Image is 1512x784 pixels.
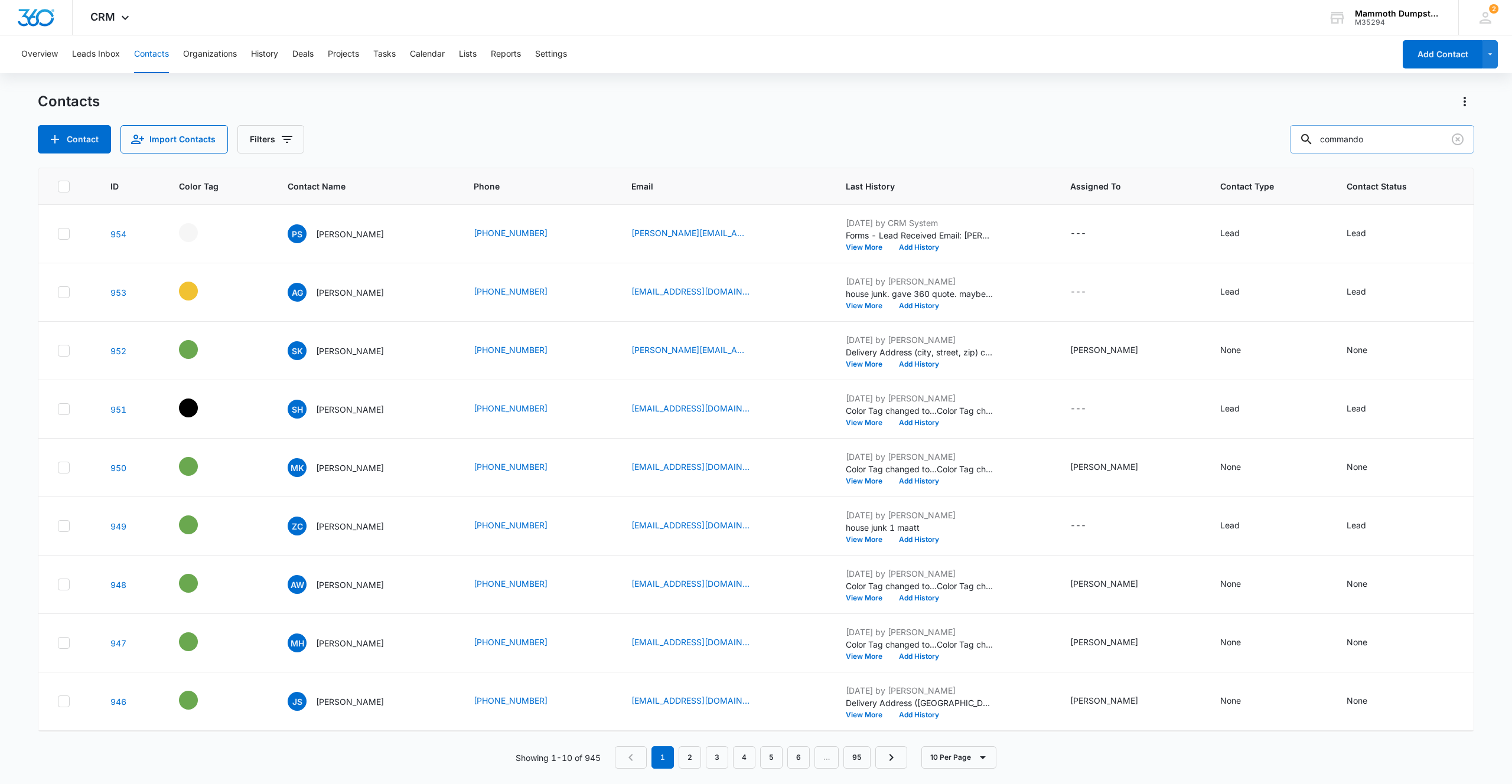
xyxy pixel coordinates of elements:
[474,694,569,708] div: Phone - (605) 430-7631 - Select to Edit Field
[631,344,750,356] a: [PERSON_NAME][EMAIL_ADDRESS][PERSON_NAME][DOMAIN_NAME]
[38,125,111,153] button: Add Contact
[474,344,548,356] a: [PHONE_NUMBER]
[1220,577,1241,590] div: None
[846,697,993,709] p: Delivery Address ([GEOGRAPHIC_DATA]) changed to [STREET_ADDRESS][PERSON_NAME].
[1347,519,1366,531] div: Lead
[1070,636,1159,650] div: Assigned To - Bryan McCartney - Select to Edit Field
[1070,577,1159,592] div: Assigned To - Bryan McCartney - Select to Edit Field
[474,180,586,192] span: Phone
[846,180,1025,192] span: Last History
[251,35,278,73] button: History
[733,746,755,769] a: Page 4
[1347,577,1367,590] div: None
[1070,460,1138,473] div: [PERSON_NAME]
[760,746,783,769] a: Page 5
[316,579,384,591] p: [PERSON_NAME]
[474,344,569,358] div: Phone - (605) 381-5785 - Select to Edit Field
[1347,694,1367,707] div: None
[846,229,993,241] p: Forms - Lead Received Email: [PERSON_NAME][EMAIL_ADDRESS][DOMAIN_NAME] Phone: [PHONE_NUMBER] Dump...
[631,577,771,592] div: Email - awyr1013@gmail.com - Select to Edit Field
[891,478,947,485] button: Add History
[631,402,771,416] div: Email - scottharkless@goldenwest.com - Select to Edit Field
[110,521,126,531] a: Navigate to contact details page for Zachariah Christensen
[1220,180,1301,192] span: Contact Type
[1489,4,1498,14] span: 2
[1220,344,1262,358] div: Contact Type - None - Select to Edit Field
[288,224,307,243] span: PS
[328,35,359,73] button: Projects
[1070,577,1138,590] div: [PERSON_NAME]
[1347,402,1366,414] div: Lead
[491,35,521,73] button: Reports
[288,458,307,477] span: MK
[846,463,993,475] p: Color Tag changed to ... Color Tag changed to rgb(106, 168, 79).
[846,244,891,251] button: View More
[631,577,750,590] a: [EMAIL_ADDRESS][DOMAIN_NAME]
[179,180,242,192] span: Color Tag
[631,636,771,650] div: Email - mheavlin@yahoo.com - Select to Edit Field
[1070,694,1159,708] div: Assigned To - Bryan McCartney - Select to Edit Field
[1347,344,1389,358] div: Contact Status - None - Select to Edit Field
[474,285,548,298] a: [PHONE_NUMBER]
[1220,460,1241,473] div: None
[1070,460,1159,475] div: Assigned To - Bryan McCartney - Select to Edit Field
[288,341,405,360] div: Contact Name - Susie Klopfenstenn - Select to Edit Field
[1220,694,1262,708] div: Contact Type - None - Select to Edit Field
[631,460,750,473] a: [EMAIL_ADDRESS][DOMAIN_NAME]
[474,519,548,531] a: [PHONE_NUMBER]
[891,594,947,602] button: Add History
[459,35,477,73] button: Lists
[846,594,891,602] button: View More
[474,285,569,299] div: Phone - (605) 381-6415 - Select to Edit Field
[846,217,993,229] p: [DATE] by CRM System
[288,400,307,419] span: SH
[846,684,993,697] p: [DATE] by [PERSON_NAME]
[288,283,405,302] div: Contact Name - Alysha Gregg - Select to Edit Field
[1347,460,1389,475] div: Contact Status - None - Select to Edit Field
[1347,227,1387,241] div: Contact Status - Lead - Select to Edit Field
[110,180,133,192] span: ID
[1220,519,1261,533] div: Contact Type - Lead - Select to Edit Field
[1220,402,1240,414] div: Lead
[474,577,548,590] a: [PHONE_NUMBER]
[474,227,548,239] a: [PHONE_NUMBER]
[237,125,304,153] button: Filters
[846,711,891,718] button: View More
[846,450,993,463] p: [DATE] by [PERSON_NAME]
[288,283,307,302] span: AG
[1220,519,1240,531] div: Lead
[110,404,126,414] a: Navigate to contact details page for Scott Harkless
[288,575,405,594] div: Contact Name - Amanda Weyer - Select to Edit Field
[474,636,548,648] a: [PHONE_NUMBER]
[631,344,771,358] div: Email - susie.klop@aol.com - Select to Edit Field
[846,361,891,368] button: View More
[846,275,993,288] p: [DATE] by [PERSON_NAME]
[474,460,548,473] a: [PHONE_NUMBER]
[1070,519,1107,533] div: Assigned To - - Select to Edit Field
[474,636,569,650] div: Phone - (605) 391-4782 - Select to Edit Field
[875,746,907,769] a: Next Page
[1070,344,1159,358] div: Assigned To - Bryan McCartney - Select to Edit Field
[846,478,891,485] button: View More
[631,636,750,648] a: [EMAIL_ADDRESS][DOMAIN_NAME]
[110,229,126,239] a: Navigate to contact details page for Payton Soden
[474,227,569,241] div: Phone - (620) 654-6812 - Select to Edit Field
[1220,402,1261,416] div: Contact Type - Lead - Select to Edit Field
[72,35,120,73] button: Leads Inbox
[373,35,396,73] button: Tasks
[516,752,601,764] p: Showing 1-10 of 945
[891,361,947,368] button: Add History
[1220,460,1262,475] div: Contact Type - None - Select to Edit Field
[474,519,569,533] div: Phone - (763) 406-2969 - Select to Edit Field
[1070,402,1086,416] div: ---
[1220,636,1241,648] div: None
[1355,18,1441,27] div: account id
[891,302,947,309] button: Add History
[631,519,771,533] div: Email - zchristensen@valortechnicalcleaning.com - Select to Edit Field
[288,400,405,419] div: Contact Name - Scott Harkless - Select to Edit Field
[316,286,384,299] p: [PERSON_NAME]
[1347,285,1366,298] div: Lead
[21,35,58,73] button: Overview
[1347,285,1387,299] div: Contact Status - Lead - Select to Edit Field
[288,692,307,711] span: JS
